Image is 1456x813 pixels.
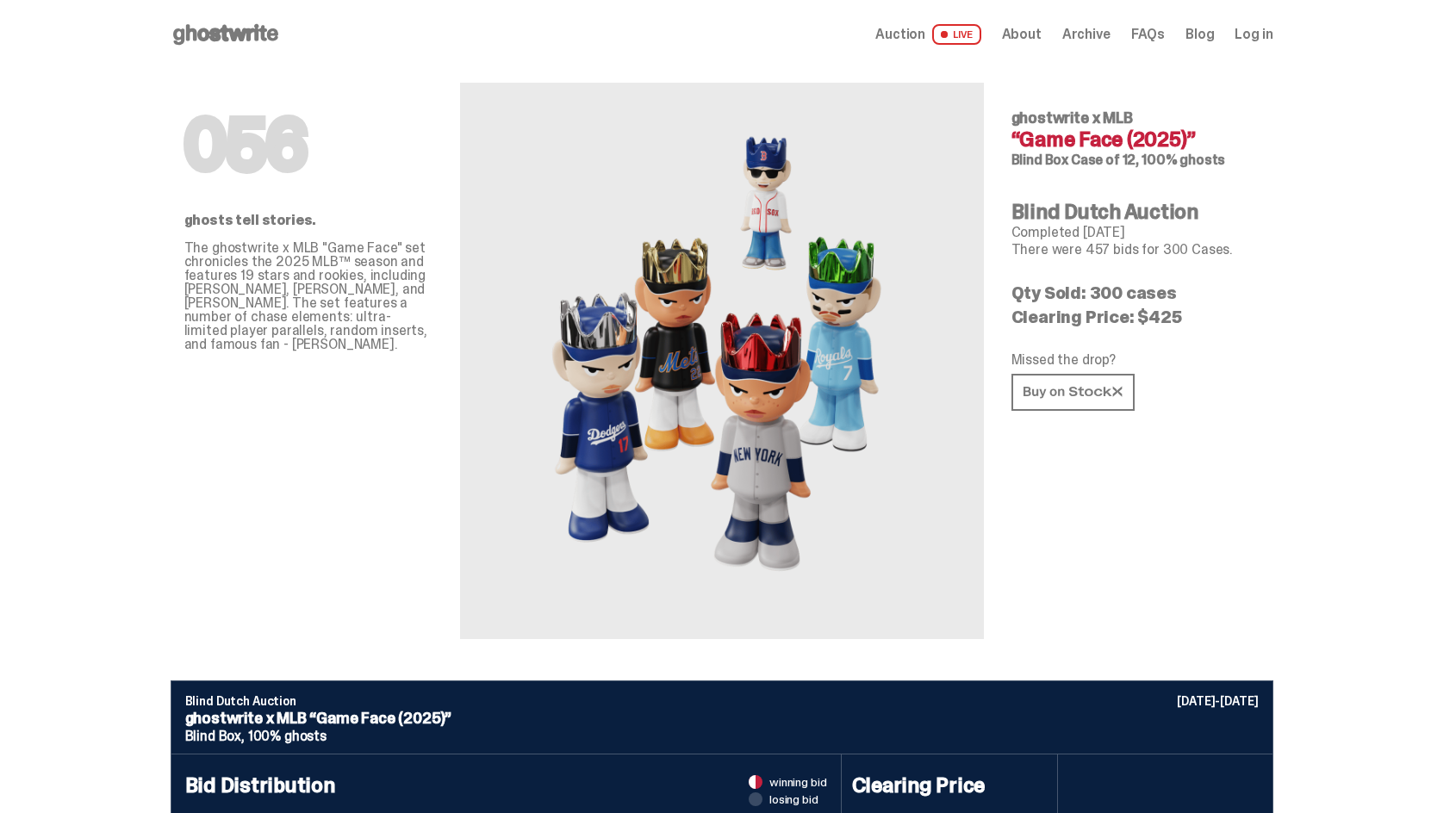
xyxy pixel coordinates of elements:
p: ghosts tell stories. [184,214,432,227]
span: Blind Box [1011,151,1069,169]
span: Case of 12, 100% ghosts [1071,151,1225,169]
p: Missed the drop? [1011,353,1260,367]
p: Qty Sold: 300 cases [1011,284,1260,301]
span: Blind Box, [185,727,245,745]
span: LIVE [932,24,981,45]
h1: 056 [184,110,432,179]
span: Auction [875,28,925,41]
p: Blind Dutch Auction [185,695,1259,707]
span: losing bid [769,793,818,805]
h4: Blind Dutch Auction [1011,202,1260,222]
span: 100% ghosts [248,727,327,745]
a: Auction LIVE [875,24,980,45]
p: Clearing Price: $425 [1011,308,1260,326]
a: Archive [1062,28,1111,41]
p: [DATE]-[DATE] [1177,695,1258,707]
span: ghostwrite x MLB [1011,108,1133,128]
p: Completed [DATE] [1011,226,1260,239]
span: winning bid [769,776,826,788]
a: Log in [1235,28,1272,41]
h4: “Game Face (2025)” [1011,129,1260,150]
a: Blog [1185,28,1214,41]
h4: Clearing Price [852,775,1047,796]
a: FAQs [1131,28,1165,41]
img: MLB&ldquo;Game Face (2025)&rdquo; [532,124,912,598]
p: ghostwrite x MLB “Game Face (2025)” [185,711,1259,726]
a: About [1002,28,1042,41]
p: The ghostwrite x MLB "Game Face" set chronicles the 2025 MLB™ season and features 19 stars and ro... [184,241,432,351]
p: There were 457 bids for 300 Cases. [1011,243,1260,257]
